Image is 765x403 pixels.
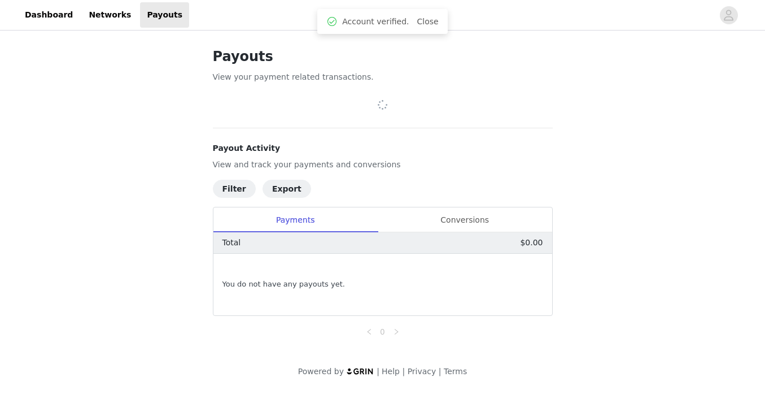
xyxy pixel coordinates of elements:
h4: Payout Activity [213,142,553,154]
p: $0.00 [520,237,543,249]
h1: Payouts [213,46,553,67]
span: You do not have any payouts yet. [222,279,345,290]
button: Filter [213,180,256,198]
i: icon: left [366,328,373,335]
a: Close [417,17,439,26]
span: Account verified. [342,16,409,28]
span: | [439,367,441,376]
a: Payouts [140,2,189,28]
span: | [402,367,405,376]
span: | [377,367,379,376]
button: Export [263,180,311,198]
i: icon: right [393,328,400,335]
li: 0 [376,325,390,339]
p: View your payment related transactions. [213,71,553,83]
p: Total [222,237,241,249]
li: Previous Page [362,325,376,339]
a: Dashboard [18,2,80,28]
a: Networks [82,2,138,28]
div: Payments [213,207,378,233]
a: 0 [377,326,389,338]
p: View and track your payments and conversions [213,159,553,171]
a: Privacy [408,367,436,376]
div: avatar [723,6,734,24]
a: Help [382,367,400,376]
img: logo [346,367,374,375]
div: Conversions [378,207,552,233]
li: Next Page [390,325,403,339]
span: Powered by [298,367,344,376]
a: Terms [444,367,467,376]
